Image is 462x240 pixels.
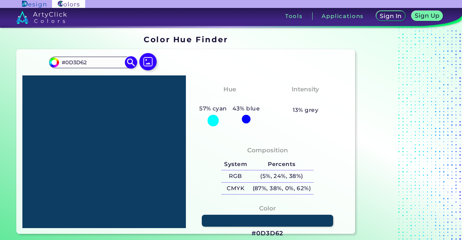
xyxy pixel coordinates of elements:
h5: (87%, 38%, 0%, 62%) [250,183,314,195]
h5: Sign Up [416,13,439,18]
h5: (5%, 24%, 38%) [250,170,314,182]
input: type color.. [59,57,126,67]
a: Sign In [378,12,404,21]
img: ArtyClick Design logo [22,1,46,8]
h1: Color Hue Finder [144,34,228,45]
h3: Tools [285,13,303,19]
h4: Hue [223,84,236,95]
h5: RGB [221,170,249,182]
img: icon search [125,56,138,69]
h5: 13% grey [293,105,319,115]
h5: Sign In [381,13,401,19]
h5: System [221,158,249,170]
h3: #0D3D62 [252,229,283,238]
h3: Cyan-Blue [209,96,250,104]
h5: Percents [250,158,314,170]
img: logo_artyclick_colors_white.svg [16,11,67,24]
h5: CMYK [221,183,249,195]
a: Sign Up [413,12,441,21]
h4: Composition [247,145,288,156]
h5: 57% cyan [196,104,230,113]
h4: Color [259,203,276,214]
img: icon picture [139,53,157,70]
h3: Applications [322,13,364,19]
h5: 43% blue [230,104,263,113]
h4: Intensity [292,84,319,95]
h3: Moderate [287,96,325,104]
